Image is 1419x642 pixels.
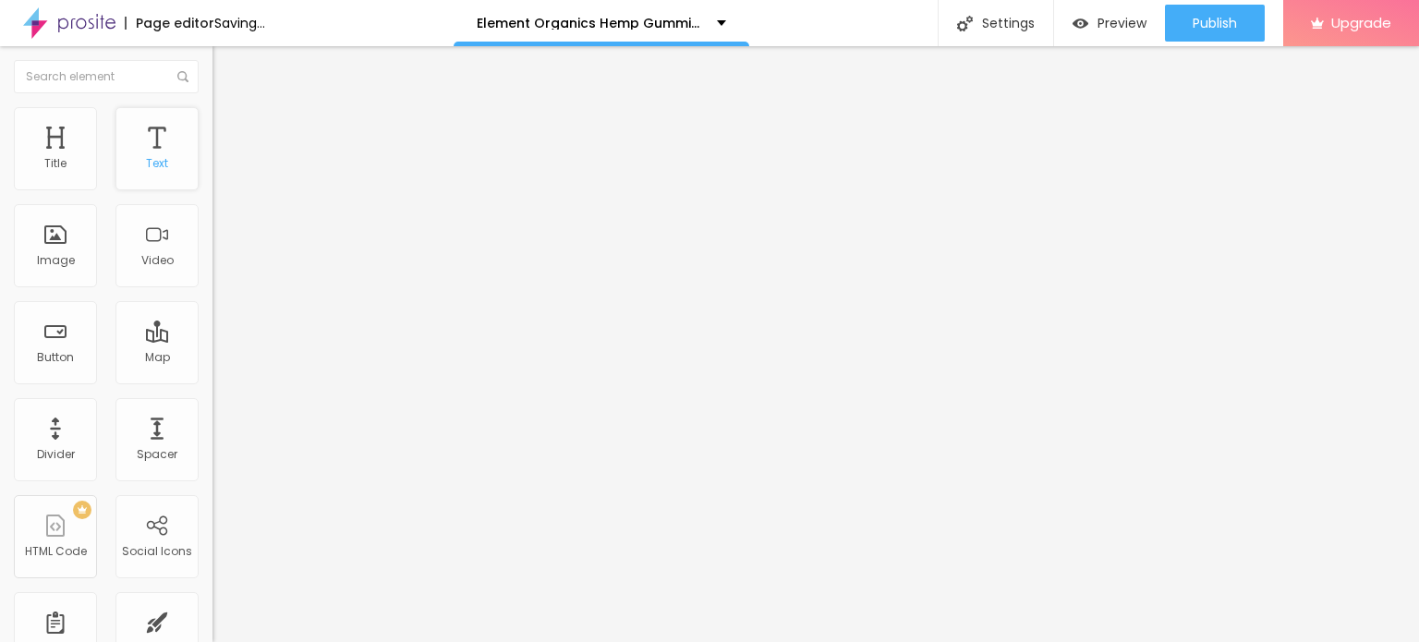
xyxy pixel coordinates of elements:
button: Publish [1165,5,1265,42]
img: view-1.svg [1073,16,1088,31]
div: Social Icons [122,545,192,558]
input: Search element [14,60,199,93]
button: Preview [1054,5,1165,42]
span: Preview [1098,16,1146,30]
img: Icone [177,71,188,82]
p: Element Organics Hemp Gummies Australia Reviews and Clinically Tested Formula! [477,17,703,30]
div: Text [146,157,168,170]
div: Page editor [125,17,214,30]
span: Publish [1193,16,1237,30]
div: HTML Code [25,545,87,558]
div: Button [37,351,74,364]
div: Video [141,254,174,267]
img: Icone [957,16,973,31]
iframe: Editor [212,46,1419,642]
div: Spacer [137,448,177,461]
div: Map [145,351,170,364]
div: Image [37,254,75,267]
div: Saving... [214,17,265,30]
div: Divider [37,448,75,461]
span: Upgrade [1331,15,1391,30]
div: Title [44,157,67,170]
